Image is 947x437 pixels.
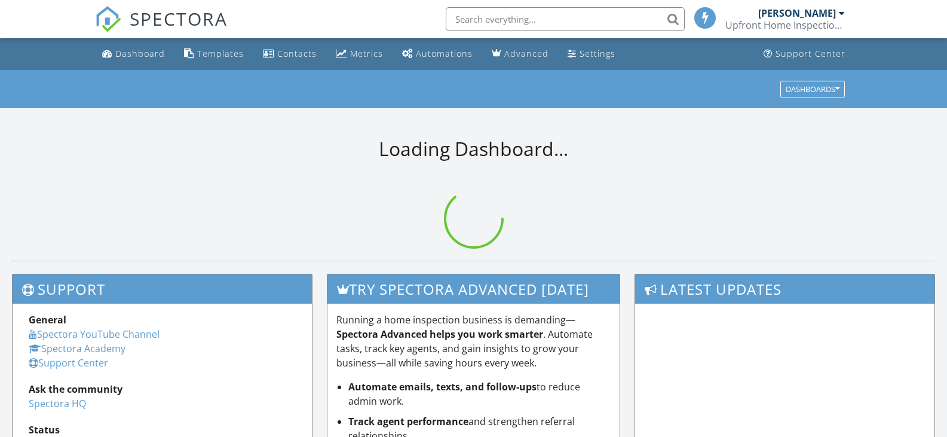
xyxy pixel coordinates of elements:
[336,328,543,341] strong: Spectora Advanced helps you work smarter
[277,48,317,59] div: Contacts
[725,19,845,31] div: Upfront Home Inspections, LLC
[350,48,383,59] div: Metrics
[348,380,537,393] strong: Automate emails, texts, and follow-ups
[504,48,548,59] div: Advanced
[130,6,228,31] span: SPECTORA
[197,48,244,59] div: Templates
[29,342,125,355] a: Spectora Academy
[786,85,839,93] div: Dashboards
[348,415,468,428] strong: Track agent performance
[95,16,228,41] a: SPECTORA
[348,380,611,408] li: to reduce admin work.
[446,7,685,31] input: Search everything...
[29,382,296,396] div: Ask the community
[487,43,553,65] a: Advanced
[776,48,845,59] div: Support Center
[331,43,388,65] a: Metrics
[327,274,620,304] h3: Try spectora advanced [DATE]
[97,43,170,65] a: Dashboard
[336,313,611,370] p: Running a home inspection business is demanding— . Automate tasks, track key agents, and gain ins...
[29,328,160,341] a: Spectora YouTube Channel
[29,313,66,326] strong: General
[758,7,836,19] div: [PERSON_NAME]
[759,43,850,65] a: Support Center
[29,423,296,437] div: Status
[179,43,249,65] a: Templates
[13,274,312,304] h3: Support
[397,43,477,65] a: Automations (Basic)
[780,81,845,97] button: Dashboards
[580,48,615,59] div: Settings
[635,274,934,304] h3: Latest Updates
[258,43,321,65] a: Contacts
[115,48,165,59] div: Dashboard
[563,43,620,65] a: Settings
[29,356,108,369] a: Support Center
[29,397,86,410] a: Spectora HQ
[95,6,121,32] img: The Best Home Inspection Software - Spectora
[416,48,473,59] div: Automations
